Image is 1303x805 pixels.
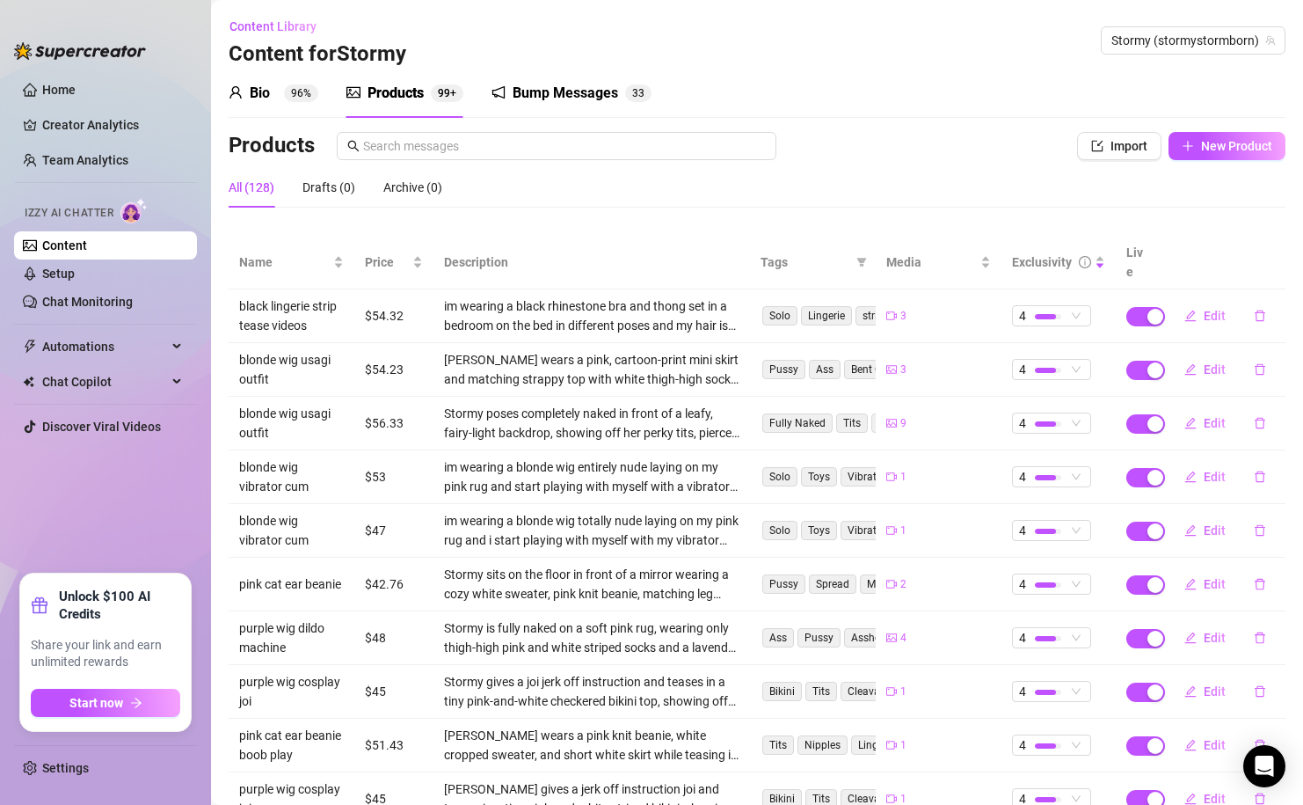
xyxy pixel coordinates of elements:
[841,682,899,701] span: Cleavage
[1243,745,1285,787] div: Open Intercom Messenger
[229,236,354,289] th: Name
[886,794,897,804] span: video-camera
[42,420,161,434] a: Discover Viral Videos
[1019,413,1026,433] span: 4
[354,665,433,719] td: $45
[1170,570,1240,598] button: Edit
[229,719,354,772] td: pink cat ear beanie boob play
[1254,310,1266,322] span: delete
[1240,355,1280,384] button: delete
[762,360,805,379] span: Pussy
[229,397,354,450] td: blonde wig usagi outfit
[1170,463,1240,491] button: Edit
[762,735,794,755] span: Tits
[302,178,355,197] div: Drafts (0)
[433,236,751,289] th: Description
[1184,578,1197,590] span: edit
[900,737,906,754] span: 1
[886,686,897,697] span: video-camera
[42,333,167,361] span: Automations
[853,249,870,275] span: filter
[229,19,317,33] span: Content Library
[368,83,424,104] div: Products
[239,252,330,272] span: Name
[801,521,837,540] span: Toys
[1240,409,1280,437] button: delete
[1019,467,1026,487] span: 4
[1265,35,1276,46] span: team
[42,368,167,396] span: Chat Copilot
[886,472,897,482] span: video-camera
[229,558,354,611] td: pink cat ear beanie
[1184,739,1197,751] span: edit
[1204,416,1226,430] span: Edit
[42,111,183,139] a: Creator Analytics
[42,295,133,309] a: Chat Monitoring
[444,296,740,335] div: im wearing a black rhinestone bra and thong set in a bedroom on the bed in different poses and my...
[1091,140,1103,152] span: import
[444,565,740,604] div: Stormy sits on the floor in front of a mirror wearing a cozy white sweater, pink knit beanie, mat...
[841,467,893,487] span: Vibrator
[229,12,331,40] button: Content Library
[42,761,89,775] a: Settings
[805,682,837,701] span: Tits
[1170,677,1240,706] button: Edit
[762,682,802,701] span: Bikini
[25,205,113,222] span: Izzy AI Chatter
[855,306,919,326] span: strip tease
[1254,739,1266,751] span: delete
[836,413,868,433] span: Tits
[42,153,128,167] a: Team Analytics
[1254,685,1266,698] span: delete
[900,362,906,378] span: 3
[1184,632,1197,644] span: edit
[444,726,740,765] div: [PERSON_NAME] wears a pink knit beanie, white cropped sweater, and short white skirt while teasin...
[42,267,75,281] a: Setup
[762,521,797,540] span: Solo
[347,140,360,152] span: search
[900,469,906,486] span: 1
[383,178,442,197] div: Archive (0)
[801,467,837,487] span: Toys
[354,289,433,343] td: $54.32
[229,178,274,197] div: All (128)
[886,525,897,536] span: video-camera
[1019,574,1026,594] span: 4
[871,413,903,433] span: Ass
[762,413,833,433] span: Fully Naked
[900,684,906,700] span: 1
[797,735,848,755] span: Nipples
[1110,139,1147,153] span: Import
[354,504,433,558] td: $47
[284,84,318,102] sup: 96%
[762,467,797,487] span: Solo
[1019,682,1026,701] span: 4
[1204,362,1226,377] span: Edit
[229,665,354,719] td: purple wig cosplay joi
[491,85,506,99] span: notification
[354,719,433,772] td: $51.43
[1019,735,1026,755] span: 4
[1170,355,1240,384] button: Edit
[229,289,354,343] td: black lingerie strip tease videos
[1254,578,1266,590] span: delete
[1254,471,1266,483] span: delete
[250,83,270,104] div: Bio
[1204,470,1226,484] span: Edit
[1240,570,1280,598] button: delete
[1254,363,1266,376] span: delete
[513,83,618,104] div: Bump Messages
[444,350,740,389] div: [PERSON_NAME] wears a pink, cartoon-print mini skirt and matching strappy top with white thigh-hi...
[876,236,1001,289] th: Media
[346,85,360,99] span: picture
[363,136,766,156] input: Search messages
[31,596,48,614] span: gift
[762,574,805,594] span: Pussy
[1240,302,1280,330] button: delete
[354,343,433,397] td: $54.23
[1019,628,1026,648] span: 4
[365,252,409,272] span: Price
[1204,309,1226,323] span: Edit
[886,579,897,589] span: video-camera
[1116,236,1160,289] th: Live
